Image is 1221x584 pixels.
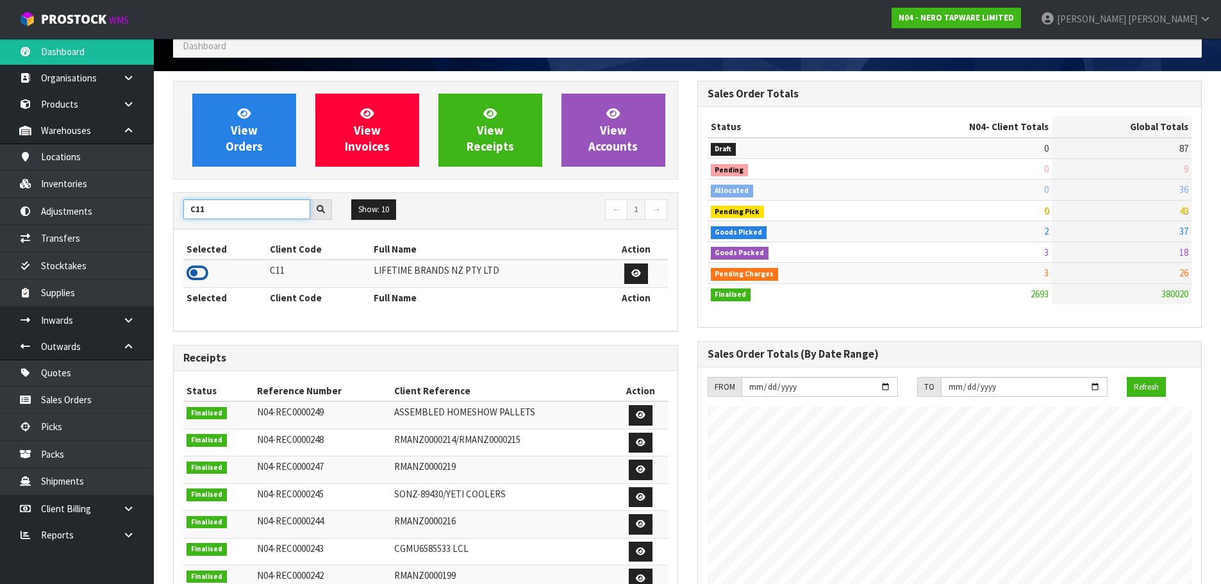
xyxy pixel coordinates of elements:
[711,185,754,197] span: Allocated
[438,94,542,167] a: ViewReceipts
[187,516,227,529] span: Finalised
[708,377,742,397] div: FROM
[226,106,263,154] span: View Orders
[257,433,324,446] span: N04-REC0000248
[351,199,396,220] button: Show: 10
[394,488,506,500] span: SONZ-89430/YETI COOLERS
[1179,246,1188,258] span: 18
[708,348,1192,360] h3: Sales Order Totals (By Date Range)
[187,434,227,447] span: Finalised
[257,515,324,527] span: N04-REC0000244
[588,106,638,154] span: View Accounts
[254,381,392,401] th: Reference Number
[899,12,1014,23] strong: N04 - NERO TAPWARE LIMITED
[257,488,324,500] span: N04-REC0000245
[1184,163,1188,175] span: 9
[645,199,667,220] a: →
[183,381,254,401] th: Status
[394,406,535,418] span: ASSEMBLED HOMESHOW PALLETS
[257,406,324,418] span: N04-REC0000249
[394,515,456,527] span: RMANZ0000216
[394,433,520,446] span: RMANZ0000214/RMANZ0000215
[561,94,665,167] a: ViewAccounts
[257,542,324,555] span: N04-REC0000243
[183,352,668,364] h3: Receipts
[187,488,227,501] span: Finalised
[187,571,227,583] span: Finalised
[1044,225,1049,237] span: 2
[711,143,736,156] span: Draft
[345,106,390,154] span: View Invoices
[614,381,667,401] th: Action
[267,287,370,308] th: Client Code
[1179,225,1188,237] span: 37
[109,14,129,26] small: WMS
[1044,142,1049,154] span: 0
[192,94,296,167] a: ViewOrders
[183,287,267,308] th: Selected
[394,542,469,555] span: CGMU6585533 LCL
[605,199,627,220] a: ←
[711,247,769,260] span: Goods Packed
[1044,183,1049,196] span: 0
[183,199,310,219] input: Search clients
[257,460,324,472] span: N04-REC0000247
[917,377,941,397] div: TO
[1128,13,1197,25] span: [PERSON_NAME]
[1052,117,1192,137] th: Global Totals
[1161,288,1188,300] span: 380020
[1179,142,1188,154] span: 87
[711,268,779,281] span: Pending Charges
[394,460,456,472] span: RMANZ0000219
[183,239,267,260] th: Selected
[627,199,645,220] a: 1
[187,462,227,474] span: Finalised
[892,8,1021,28] a: N04 - NERO TAPWARE LIMITED
[1044,267,1049,279] span: 3
[187,407,227,420] span: Finalised
[867,117,1052,137] th: - Client Totals
[1127,377,1166,397] button: Refresh
[391,381,614,401] th: Client Reference
[969,121,986,133] span: N04
[1044,163,1049,175] span: 0
[1044,246,1049,258] span: 3
[1044,204,1049,217] span: 0
[605,287,668,308] th: Action
[315,94,419,167] a: ViewInvoices
[19,11,35,27] img: cube-alt.png
[187,543,227,556] span: Finalised
[41,11,106,28] span: ProStock
[267,239,370,260] th: Client Code
[370,260,605,287] td: LIFETIME BRANDS NZ PTY LTD
[394,569,456,581] span: RMANZ0000199
[711,288,751,301] span: Finalised
[1179,204,1188,217] span: 43
[435,199,668,222] nav: Page navigation
[711,164,749,177] span: Pending
[467,106,514,154] span: View Receipts
[370,239,605,260] th: Full Name
[370,287,605,308] th: Full Name
[711,206,765,219] span: Pending Pick
[1031,288,1049,300] span: 2693
[1057,13,1126,25] span: [PERSON_NAME]
[267,260,370,287] td: C11
[257,569,324,581] span: N04-REC0000242
[1179,183,1188,196] span: 36
[708,117,867,137] th: Status
[708,88,1192,100] h3: Sales Order Totals
[605,239,668,260] th: Action
[711,226,767,239] span: Goods Picked
[1179,267,1188,279] span: 26
[183,40,226,52] span: Dashboard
